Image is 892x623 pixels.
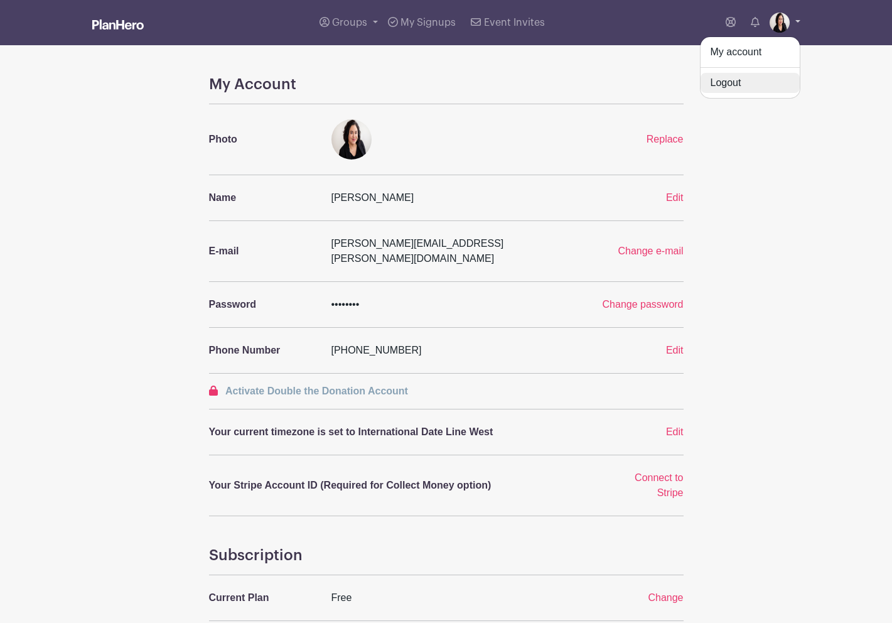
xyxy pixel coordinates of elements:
[666,192,684,203] a: Edit
[209,546,684,565] h4: Subscription
[209,190,316,205] p: Name
[209,478,602,493] p: Your Stripe Account ID (Required for Collect Money option)
[647,134,684,144] a: Replace
[484,18,545,28] span: Event Invites
[92,19,144,30] img: logo_white-6c42ec7e38ccf1d336a20a19083b03d10ae64f83f12c07503d8b9e83406b4c7d.svg
[209,132,316,147] p: Photo
[324,190,610,205] div: [PERSON_NAME]
[209,343,316,358] p: Phone Number
[324,590,610,605] div: Free
[209,297,316,312] p: Password
[666,426,684,437] a: Edit
[324,343,610,358] div: [PHONE_NUMBER]
[635,472,683,498] a: Connect to Stripe
[701,42,800,62] a: My account
[666,345,684,355] a: Edit
[770,13,790,33] img: IMG_0870-Edit.jpg
[209,425,602,440] p: Your current timezone is set to International Date Line West
[209,75,684,94] h4: My Account
[332,18,367,28] span: Groups
[209,244,316,259] p: E-mail
[209,590,316,605] p: Current Plan
[618,246,683,256] a: Change e-mail
[700,36,800,99] div: Groups
[331,119,372,160] img: IMG_0870-Edit.jpg
[400,18,456,28] span: My Signups
[648,592,683,603] a: Change
[225,386,408,396] span: Activate Double the Donation Account
[701,73,800,93] a: Logout
[324,236,569,266] div: [PERSON_NAME][EMAIL_ADDRESS][PERSON_NAME][DOMAIN_NAME]
[331,299,360,310] span: ••••••••
[603,299,684,310] a: Change password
